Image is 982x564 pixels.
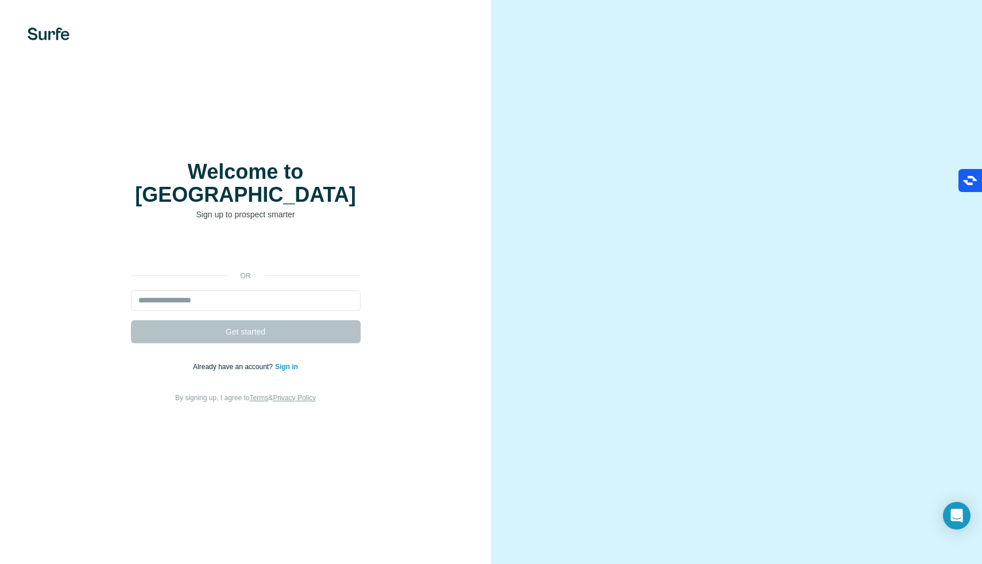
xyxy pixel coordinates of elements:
p: Sign up to prospect smarter [131,209,361,220]
h1: Welcome to [GEOGRAPHIC_DATA] [131,160,361,206]
span: Already have an account? [193,363,275,371]
img: Surfe's logo [28,28,69,40]
a: Privacy Policy [273,394,316,402]
div: Open Intercom Messenger [943,502,971,530]
a: Sign in [275,363,298,371]
a: Terms [250,394,269,402]
iframe: Schaltfläche „Über Google anmelden“ [125,237,366,263]
span: By signing up, I agree to & [175,394,316,402]
p: or [227,271,264,281]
